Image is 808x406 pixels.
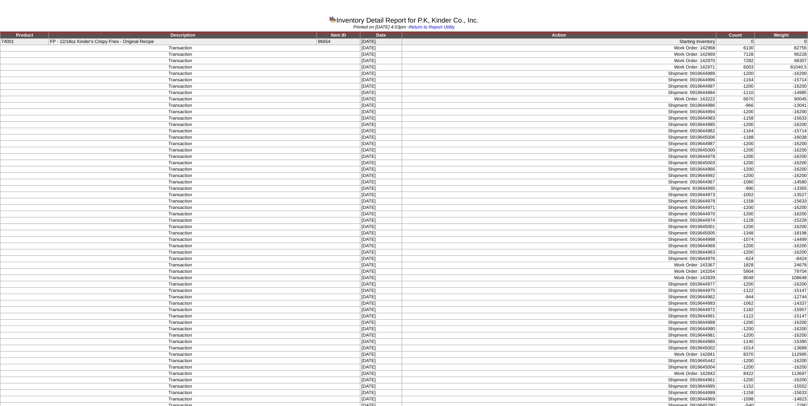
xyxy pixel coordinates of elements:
td: Shipment: 0919644985 [402,122,716,128]
td: 0 [755,39,808,45]
td: -1200 [716,166,754,173]
td: Shipment: 0919644975 [402,288,716,294]
td: -1002 [716,192,754,198]
td: Shipment: 0919644963 [402,249,716,256]
td: Shipment: 0919644971 [402,205,716,211]
td: [DATE] [360,237,402,243]
td: Shipment: 0919644988 [402,320,716,326]
td: [DATE] [360,198,402,205]
td: -13527 [755,192,808,198]
td: Shipment: 0919644991 [402,313,716,320]
td: -16200 [755,377,808,383]
td: [DATE] [360,396,402,403]
td: Shipment: 0919644976 [402,256,716,262]
td: [DATE] [360,186,402,192]
td: -16200 [755,320,808,326]
td: [DATE] [360,205,402,211]
td: Shipment: 0919644994 [402,109,716,115]
td: -15633 [755,198,808,205]
td: Shipment: 0919644962 [402,294,716,300]
td: -15633 [755,390,808,396]
td: Transaction [0,256,360,262]
td: -1348 [716,230,754,237]
td: 6130 [716,45,754,51]
td: Transaction [0,249,360,256]
td: 113697 [755,371,808,377]
td: -1122 [716,288,754,294]
td: -1200 [716,224,754,230]
td: [DATE] [360,358,402,364]
td: [DATE] [360,77,402,83]
td: Shipment: 0919644989 [402,71,716,77]
td: [DATE] [360,39,402,45]
td: -1098 [716,396,754,403]
td: [DATE] [360,71,402,77]
td: Transaction [0,243,360,249]
td: Shipment: 0919644961 [402,377,716,383]
td: Transaction [0,237,360,243]
td: -14985 [755,90,808,96]
td: 96228 [755,51,808,58]
td: [DATE] [360,339,402,345]
td: 7128 [716,51,754,58]
td: Work Order: 142971 [402,64,716,71]
td: 7282 [716,58,754,64]
td: Shipment: 0919644970 [402,211,716,217]
img: graph.gif [329,16,336,23]
td: -1200 [716,141,754,147]
td: Transaction [0,58,360,64]
td: Transaction [0,364,360,371]
td: Transaction [0,141,360,147]
td: Transaction [0,307,360,313]
td: Transaction [0,217,360,224]
td: [DATE] [360,249,402,256]
td: 6003 [716,64,754,71]
td: -16200 [755,154,808,160]
td: -16200 [755,166,808,173]
td: 79704 [755,269,808,275]
td: [DATE] [360,288,402,294]
td: Transaction [0,122,360,128]
td: Work Order: 142969 [402,51,716,58]
td: Transaction [0,179,360,186]
td: Work Order: 142842 [402,371,716,377]
td: Shipment: 0919644974 [402,217,716,224]
td: [DATE] [360,51,402,58]
td: -1122 [716,313,754,320]
td: -1200 [716,109,754,115]
td: Date [360,32,402,39]
td: -14337 [755,300,808,307]
td: [DATE] [360,390,402,396]
td: -990 [716,186,754,192]
td: FP - 12/18oz Kinder's Crispy Fries - Original Recipe [49,39,317,45]
td: Count [716,32,754,39]
td: [DATE] [360,115,402,122]
td: Transaction [0,71,360,77]
td: [DATE] [360,383,402,390]
td: -16038 [755,134,808,141]
td: -18198 [755,230,808,237]
td: Shipment: 0919644973 [402,192,716,198]
td: -1200 [716,83,754,90]
td: [DATE] [360,313,402,320]
td: -1200 [716,173,754,179]
td: -1200 [716,358,754,364]
td: Transaction [0,377,360,383]
td: Shipment: 0919645004 [402,364,716,371]
td: Transaction [0,173,360,179]
td: [DATE] [360,307,402,313]
td: Shipment: 0919644983 [402,115,716,122]
td: -1128 [716,217,754,224]
td: Shipment: 0919644984 [402,90,716,96]
td: -1200 [716,243,754,249]
td: 8048 [716,275,754,281]
td: [DATE] [360,128,402,134]
td: -1200 [716,154,754,160]
td: Transaction [0,230,360,237]
td: Transaction [0,339,360,345]
td: [DATE] [360,377,402,383]
td: Transaction [0,115,360,122]
td: Transaction [0,134,360,141]
td: Transaction [0,160,360,166]
td: -1200 [716,160,754,166]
